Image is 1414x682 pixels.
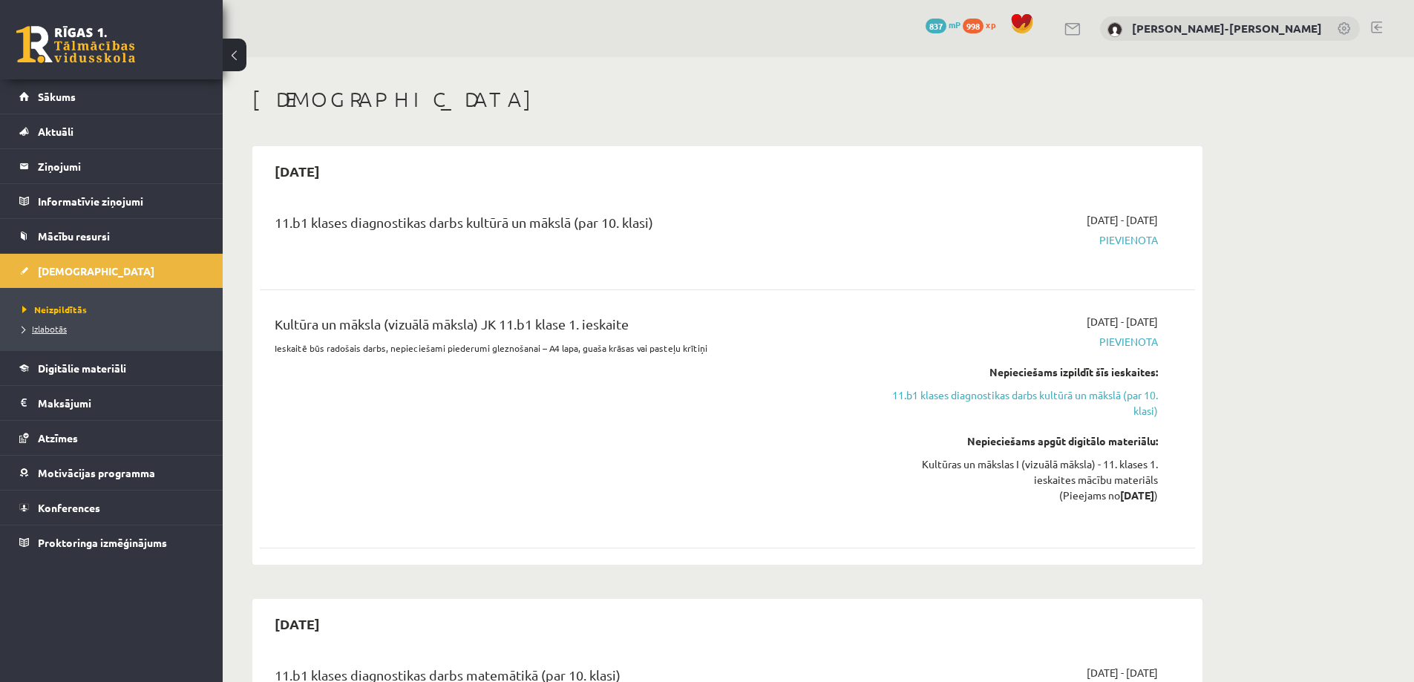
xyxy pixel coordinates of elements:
a: Ziņojumi [19,149,204,183]
a: Sākums [19,79,204,114]
span: [DEMOGRAPHIC_DATA] [38,264,154,278]
span: Sākums [38,90,76,103]
div: Nepieciešams apgūt digitālo materiālu: [878,433,1158,449]
a: [PERSON_NAME]-[PERSON_NAME] [1132,21,1322,36]
span: mP [949,19,960,30]
span: Proktoringa izmēģinājums [38,536,167,549]
div: Kultūra un māksla (vizuālā māksla) JK 11.b1 klase 1. ieskaite [275,314,856,341]
strong: [DATE] [1120,488,1154,502]
a: Proktoringa izmēģinājums [19,525,204,560]
a: Atzīmes [19,421,204,455]
div: Nepieciešams izpildīt šīs ieskaites: [878,364,1158,380]
a: Aktuāli [19,114,204,148]
span: 837 [926,19,946,33]
a: 998 xp [963,19,1003,30]
h2: [DATE] [260,606,335,641]
legend: Maksājumi [38,386,204,420]
span: 998 [963,19,983,33]
a: 837 mP [926,19,960,30]
span: [DATE] - [DATE] [1087,665,1158,681]
span: Motivācijas programma [38,466,155,479]
span: Izlabotās [22,323,67,335]
span: Mācību resursi [38,229,110,243]
div: 11.b1 klases diagnostikas darbs kultūrā un mākslā (par 10. klasi) [275,212,856,240]
h2: [DATE] [260,154,335,188]
span: Aktuāli [38,125,73,138]
a: Maksājumi [19,386,204,420]
span: Pievienota [878,232,1158,248]
a: [DEMOGRAPHIC_DATA] [19,254,204,288]
a: Motivācijas programma [19,456,204,490]
span: Pievienota [878,334,1158,350]
legend: Ziņojumi [38,149,204,183]
span: [DATE] - [DATE] [1087,212,1158,228]
span: Neizpildītās [22,304,87,315]
a: 11.b1 klases diagnostikas darbs kultūrā un mākslā (par 10. klasi) [878,387,1158,419]
span: Digitālie materiāli [38,361,126,375]
a: Izlabotās [22,322,208,335]
span: [DATE] - [DATE] [1087,314,1158,329]
a: Digitālie materiāli [19,351,204,385]
img: Martins Frīdenbergs-Tomašs [1107,22,1122,37]
h1: [DEMOGRAPHIC_DATA] [252,87,1202,112]
a: Konferences [19,491,204,525]
a: Informatīvie ziņojumi [19,184,204,218]
legend: Informatīvie ziņojumi [38,184,204,218]
a: Neizpildītās [22,303,208,316]
p: Ieskaitē būs radošais darbs, nepieciešami piederumi gleznošanai – A4 lapa, guaša krāsas vai paste... [275,341,856,355]
div: Kultūras un mākslas I (vizuālā māksla) - 11. klases 1. ieskaites mācību materiāls (Pieejams no ) [878,456,1158,503]
span: Konferences [38,501,100,514]
span: xp [986,19,995,30]
a: Rīgas 1. Tālmācības vidusskola [16,26,135,63]
span: Atzīmes [38,431,78,445]
a: Mācību resursi [19,219,204,253]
